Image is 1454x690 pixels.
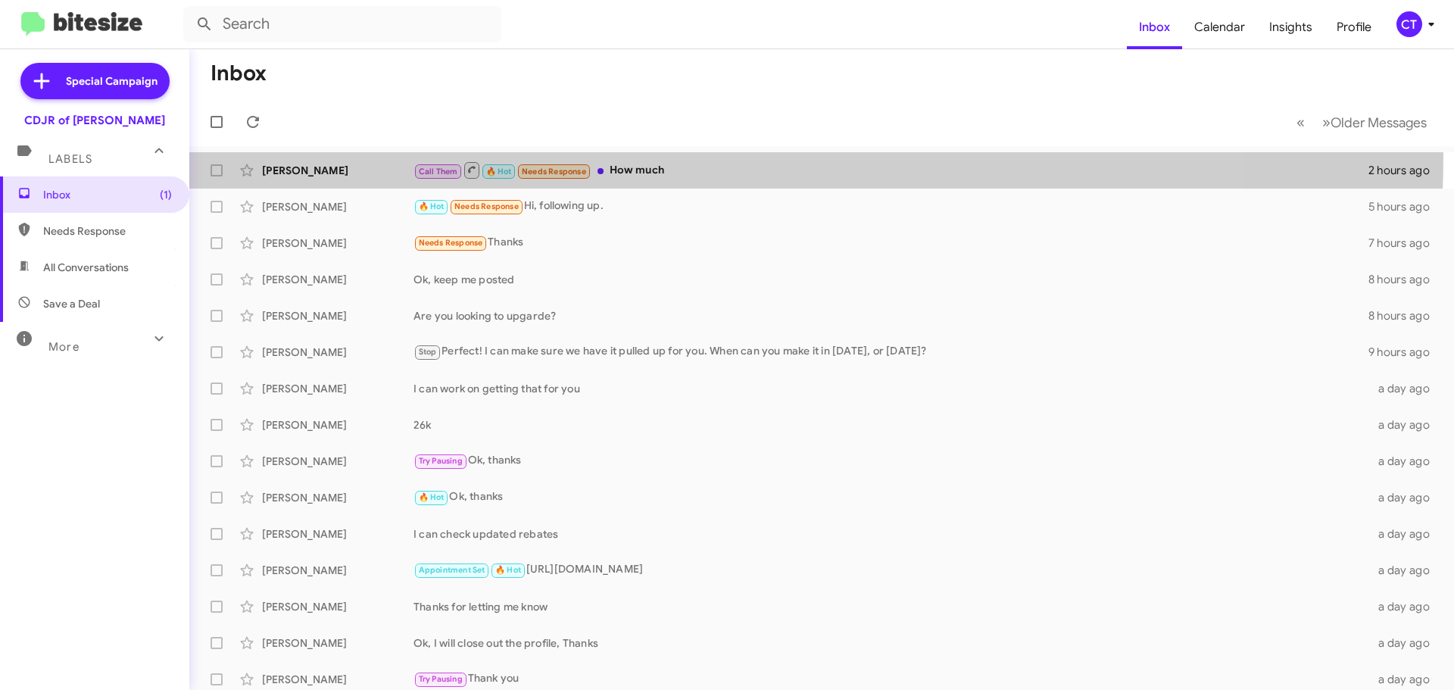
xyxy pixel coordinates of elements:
div: I can check updated rebates [413,526,1369,542]
button: Next [1313,107,1436,138]
span: Appointment Set [419,565,485,575]
div: Perfect! I can make sure we have it pulled up for you. When can you make it in [DATE], or [DATE]? [413,343,1368,361]
a: Calendar [1182,5,1257,49]
span: 🔥 Hot [486,167,512,176]
input: Search [183,6,501,42]
span: Labels [48,152,92,166]
div: Ok, thanks [413,489,1369,506]
a: Inbox [1127,5,1182,49]
div: [PERSON_NAME] [262,236,413,251]
div: 8 hours ago [1368,272,1442,287]
div: Ok, I will close out the profile, Thanks [413,635,1369,651]
div: [PERSON_NAME] [262,599,413,614]
span: « [1296,113,1305,132]
span: 🔥 Hot [419,492,445,502]
h1: Inbox [211,61,267,86]
div: a day ago [1369,563,1442,578]
div: Hi, following up. [413,198,1368,215]
div: [PERSON_NAME] [262,526,413,542]
div: [PERSON_NAME] [262,381,413,396]
span: (1) [160,187,172,202]
span: Try Pausing [419,674,463,684]
a: Special Campaign [20,63,170,99]
div: [URL][DOMAIN_NAME] [413,561,1369,579]
div: Ok, thanks [413,452,1369,470]
span: Special Campaign [66,73,158,89]
div: Thank you [413,670,1369,688]
div: [PERSON_NAME] [262,563,413,578]
span: Needs Response [522,167,586,176]
div: Are you looking to upgarde? [413,308,1368,323]
span: Try Pausing [419,456,463,466]
div: 2 hours ago [1368,163,1442,178]
div: [PERSON_NAME] [262,635,413,651]
span: Call Them [419,167,458,176]
div: 8 hours ago [1368,308,1442,323]
div: Ok, keep me posted [413,272,1368,287]
div: I can work on getting that for you [413,381,1369,396]
div: [PERSON_NAME] [262,490,413,505]
div: [PERSON_NAME] [262,345,413,360]
div: a day ago [1369,599,1442,614]
span: Older Messages [1331,114,1427,131]
button: CT [1384,11,1437,37]
div: a day ago [1369,635,1442,651]
div: [PERSON_NAME] [262,454,413,469]
div: [PERSON_NAME] [262,417,413,432]
nav: Page navigation example [1288,107,1436,138]
div: 9 hours ago [1368,345,1442,360]
span: 🔥 Hot [495,565,521,575]
span: Stop [419,347,437,357]
div: 7 hours ago [1368,236,1442,251]
a: Insights [1257,5,1325,49]
div: a day ago [1369,672,1442,687]
div: [PERSON_NAME] [262,199,413,214]
div: 5 hours ago [1368,199,1442,214]
div: a day ago [1369,381,1442,396]
div: [PERSON_NAME] [262,272,413,287]
span: 🔥 Hot [419,201,445,211]
div: CDJR of [PERSON_NAME] [24,113,165,128]
div: CT [1396,11,1422,37]
div: 26k [413,417,1369,432]
div: [PERSON_NAME] [262,308,413,323]
span: Save a Deal [43,296,100,311]
span: » [1322,113,1331,132]
div: a day ago [1369,526,1442,542]
div: a day ago [1369,454,1442,469]
div: a day ago [1369,490,1442,505]
span: Inbox [43,187,172,202]
div: [PERSON_NAME] [262,163,413,178]
a: Profile [1325,5,1384,49]
span: Needs Response [43,223,172,239]
div: How much [413,161,1368,180]
div: Thanks for letting me know [413,599,1369,614]
span: All Conversations [43,260,129,275]
div: a day ago [1369,417,1442,432]
div: Thanks [413,234,1368,251]
span: Needs Response [419,238,483,248]
button: Previous [1287,107,1314,138]
div: [PERSON_NAME] [262,672,413,687]
span: More [48,340,80,354]
span: Needs Response [454,201,519,211]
